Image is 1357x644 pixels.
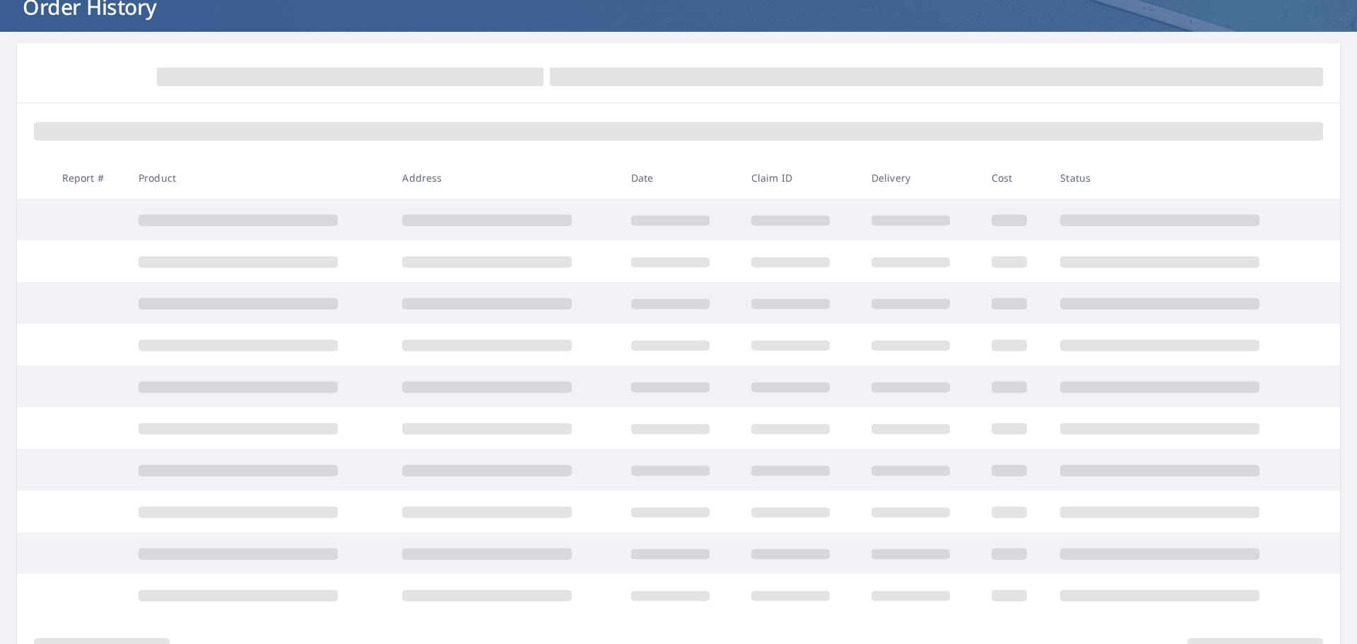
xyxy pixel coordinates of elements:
[620,157,740,199] th: Date
[51,157,127,199] th: Report #
[1049,157,1313,199] th: Status
[740,157,860,199] th: Claim ID
[127,157,391,199] th: Product
[391,157,619,199] th: Address
[980,157,1050,199] th: Cost
[860,157,980,199] th: Delivery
